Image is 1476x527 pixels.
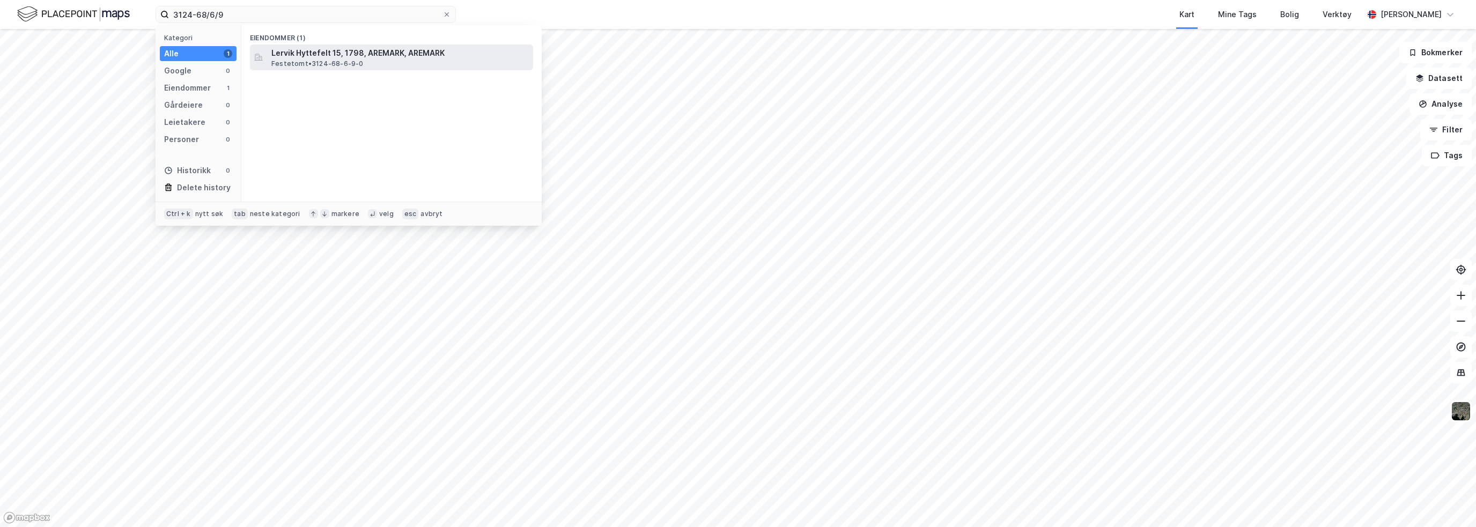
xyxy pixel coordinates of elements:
div: Delete history [177,181,231,194]
div: Kart [1179,8,1194,21]
div: Google [164,64,191,77]
div: Personer [164,133,199,146]
button: Analyse [1409,93,1472,115]
div: tab [232,209,248,219]
button: Datasett [1406,68,1472,89]
a: Mapbox homepage [3,511,50,524]
div: Bolig [1280,8,1299,21]
span: Festetomt • 3124-68-6-9-0 [271,60,364,68]
div: Kontrollprogram for chat [1422,476,1476,527]
div: Kategori [164,34,237,42]
iframe: Chat Widget [1422,476,1476,527]
div: velg [379,210,394,218]
div: markere [331,210,359,218]
div: Ctrl + k [164,209,193,219]
img: 9k= [1451,401,1471,421]
div: 1 [224,84,232,92]
img: logo.f888ab2527a4732fd821a326f86c7f29.svg [17,5,130,24]
div: Eiendommer [164,81,211,94]
div: 0 [224,118,232,127]
input: Søk på adresse, matrikkel, gårdeiere, leietakere eller personer [169,6,442,23]
div: 0 [224,166,232,175]
div: Historikk [164,164,211,177]
div: nytt søk [195,210,224,218]
div: neste kategori [250,210,300,218]
div: 1 [224,49,232,58]
div: Verktøy [1323,8,1352,21]
div: avbryt [420,210,442,218]
div: 0 [224,101,232,109]
div: Gårdeiere [164,99,203,112]
button: Bokmerker [1399,42,1472,63]
div: 0 [224,135,232,144]
div: Alle [164,47,179,60]
div: 0 [224,66,232,75]
div: Leietakere [164,116,205,129]
div: Eiendommer (1) [241,25,542,44]
button: Filter [1420,119,1472,140]
div: [PERSON_NAME] [1381,8,1442,21]
div: esc [402,209,419,219]
span: Lervik Hyttefelt 15, 1798, AREMARK, AREMARK [271,47,529,60]
button: Tags [1422,145,1472,166]
div: Mine Tags [1218,8,1257,21]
